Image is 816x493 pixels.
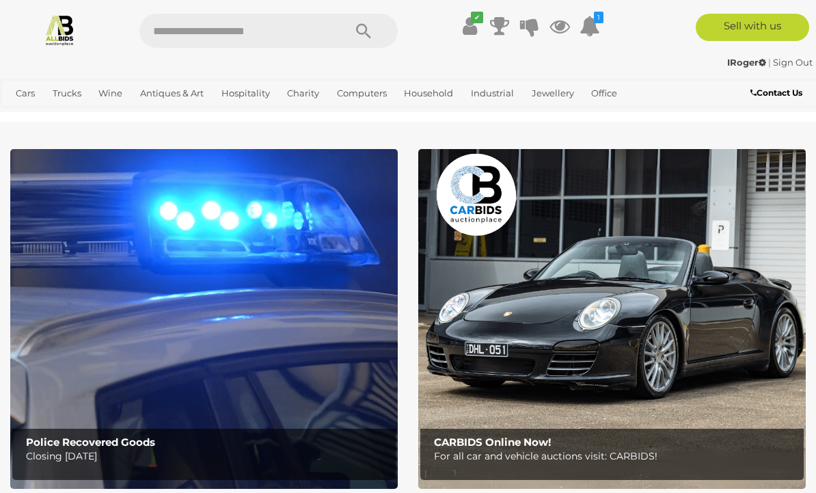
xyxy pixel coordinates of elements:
a: Computers [331,82,392,105]
a: Hospitality [216,82,275,105]
a: Office [586,82,623,105]
a: Wine [93,82,128,105]
a: Industrial [465,82,519,105]
a: Police Recovered Goods Police Recovered Goods Closing [DATE] [10,149,398,489]
a: Household [398,82,459,105]
a: Cars [10,82,40,105]
a: Trucks [47,82,87,105]
a: [GEOGRAPHIC_DATA] [56,105,164,127]
i: 1 [594,12,603,23]
p: For all car and vehicle auctions visit: CARBIDS! [434,448,797,465]
a: Sign Out [773,57,813,68]
a: Contact Us [750,85,806,101]
a: IRoger [727,57,768,68]
b: Contact Us [750,88,802,98]
span: | [768,57,771,68]
a: Jewellery [526,82,580,105]
a: ✔ [459,14,480,38]
strong: IRoger [727,57,766,68]
a: Antiques & Art [135,82,209,105]
i: ✔ [471,12,483,23]
b: CARBIDS Online Now! [434,436,551,449]
b: Police Recovered Goods [26,436,155,449]
img: Police Recovered Goods [10,149,398,489]
a: Charity [282,82,325,105]
a: Sports [10,105,49,127]
a: CARBIDS Online Now! CARBIDS Online Now! For all car and vehicle auctions visit: CARBIDS! [418,149,806,489]
img: CARBIDS Online Now! [418,149,806,489]
p: Closing [DATE] [26,448,389,465]
a: 1 [580,14,600,38]
a: Sell with us [696,14,809,41]
img: Allbids.com.au [44,14,76,46]
button: Search [329,14,398,48]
